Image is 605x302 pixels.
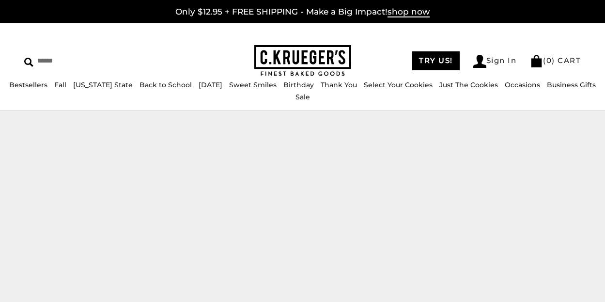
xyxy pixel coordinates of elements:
[24,53,151,68] input: Search
[9,80,47,89] a: Bestsellers
[73,80,133,89] a: [US_STATE] State
[388,7,430,17] span: shop now
[530,55,543,67] img: Bag
[24,58,33,67] img: Search
[412,51,460,70] a: TRY US!
[530,56,581,65] a: (0) CART
[364,80,433,89] a: Select Your Cookies
[199,80,222,89] a: [DATE]
[473,55,517,68] a: Sign In
[283,80,314,89] a: Birthday
[546,56,552,65] span: 0
[175,7,430,17] a: Only $12.95 + FREE SHIPPING - Make a Big Impact!shop now
[439,80,498,89] a: Just The Cookies
[473,55,486,68] img: Account
[229,80,277,89] a: Sweet Smiles
[547,80,596,89] a: Business Gifts
[54,80,66,89] a: Fall
[295,93,310,101] a: Sale
[254,45,351,77] img: C.KRUEGER'S
[505,80,540,89] a: Occasions
[321,80,357,89] a: Thank You
[140,80,192,89] a: Back to School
